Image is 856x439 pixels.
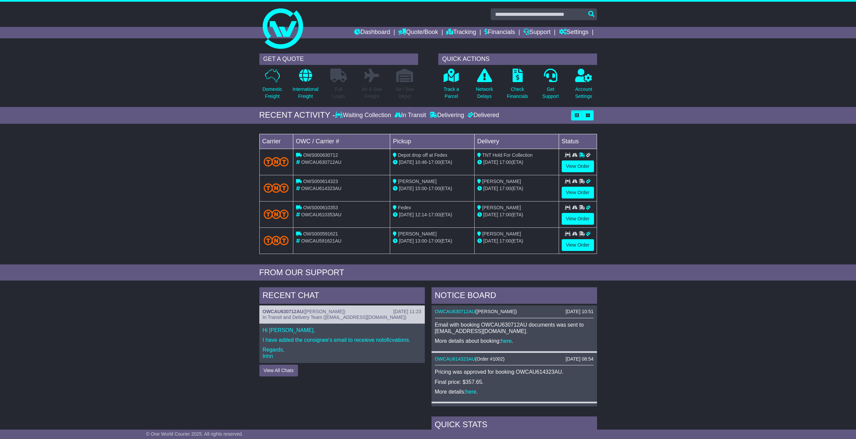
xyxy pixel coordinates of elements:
a: View Order [562,239,594,251]
a: Quote/Book [398,27,438,38]
div: [DATE] 08:54 [565,356,593,362]
span: [PERSON_NAME] [398,231,437,236]
div: QUICK ACTIONS [438,53,597,65]
a: View Order [562,160,594,172]
p: Account Settings [575,86,592,100]
p: Air & Sea Freight [362,86,382,100]
p: Full Loads [330,86,347,100]
a: Dashboard [354,27,390,38]
a: NetworkDelays [475,68,493,104]
div: - (ETA) [393,185,472,192]
div: ( ) [435,309,594,315]
div: In Transit [393,112,428,119]
a: here [466,389,476,395]
div: (ETA) [477,237,556,245]
p: Pricing was approved for booking OWCAU614323AU. [435,369,594,375]
p: More details: . [435,389,594,395]
a: DomesticFreight [262,68,282,104]
span: Fedex [398,205,411,210]
div: Delivered [466,112,499,119]
p: Track a Parcel [444,86,459,100]
span: OWCAU614323AU [301,186,341,191]
p: Get Support [542,86,559,100]
span: OWS000614323 [303,179,338,184]
p: Hi [PERSON_NAME], [263,327,421,333]
span: [PERSON_NAME] [477,309,515,314]
a: GetSupport [542,68,559,104]
div: Waiting Collection [335,112,393,119]
p: Regards, Irinn [263,346,421,359]
span: [PERSON_NAME] [398,179,437,184]
a: CheckFinancials [507,68,528,104]
img: TNT_Domestic.png [264,236,289,245]
span: 17:00 [429,186,440,191]
a: AccountSettings [575,68,593,104]
span: 17:00 [429,212,440,217]
img: TNT_Domestic.png [264,157,289,166]
span: [PERSON_NAME] [482,205,521,210]
span: 17:00 [499,238,511,244]
p: I have added the consignee's email to receieve notoficvations. [263,337,421,343]
a: Settings [559,27,589,38]
span: Order #1002 [477,356,503,362]
p: Domestic Freight [262,86,282,100]
span: [PERSON_NAME] [482,231,521,236]
span: OWS000630712 [303,152,338,158]
a: Support [523,27,551,38]
span: 17:00 [429,159,440,165]
a: OWCAU630712AU [263,309,303,314]
span: 12:14 [415,212,427,217]
span: 17:00 [499,159,511,165]
div: ( ) [263,309,421,315]
span: 17:00 [499,212,511,217]
td: OWC / Carrier # [293,134,390,149]
a: Financials [484,27,515,38]
div: RECENT CHAT [259,287,425,305]
div: - (ETA) [393,159,472,166]
div: (ETA) [477,159,556,166]
td: Pickup [390,134,475,149]
a: View Order [562,187,594,198]
span: [PERSON_NAME] [305,309,344,314]
p: Network Delays [476,86,493,100]
p: International Freight [293,86,319,100]
span: Depot drop off at Fedex [398,152,447,158]
img: TNT_Domestic.png [264,183,289,192]
span: OWS000610353 [303,205,338,210]
td: Status [559,134,597,149]
a: InternationalFreight [292,68,319,104]
span: [DATE] [399,159,414,165]
td: Delivery [474,134,559,149]
div: Delivering [428,112,466,119]
span: [DATE] [483,212,498,217]
div: (ETA) [477,211,556,218]
span: [PERSON_NAME] [482,179,521,184]
span: © One World Courier 2025. All rights reserved. [146,431,243,437]
span: 13:00 [415,238,427,244]
p: Final price: $357.65. [435,379,594,385]
img: TNT_Domestic.png [264,210,289,219]
span: 15:00 [415,186,427,191]
div: FROM OUR SUPPORT [259,268,597,278]
span: OWS000591621 [303,231,338,236]
span: OWCAU630712AU [301,159,341,165]
div: (ETA) [477,185,556,192]
span: 17:00 [499,186,511,191]
p: Email with booking OWCAU630712AU documents was sent to [EMAIL_ADDRESS][DOMAIN_NAME]. [435,322,594,334]
p: Check Financials [507,86,528,100]
div: RECENT ACTIVITY - [259,110,335,120]
span: TNT Hold For Collection [482,152,533,158]
span: [DATE] [483,186,498,191]
a: here [501,338,512,344]
span: [DATE] [399,238,414,244]
div: - (ETA) [393,237,472,245]
div: NOTICE BOARD [432,287,597,305]
div: [DATE] 10:51 [565,309,593,315]
span: [DATE] [399,212,414,217]
button: View All Chats [259,365,298,376]
span: [DATE] [483,238,498,244]
p: Air / Sea Depot [396,86,414,100]
div: GET A QUOTE [259,53,418,65]
div: Quick Stats [432,416,597,435]
a: View Order [562,213,594,225]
